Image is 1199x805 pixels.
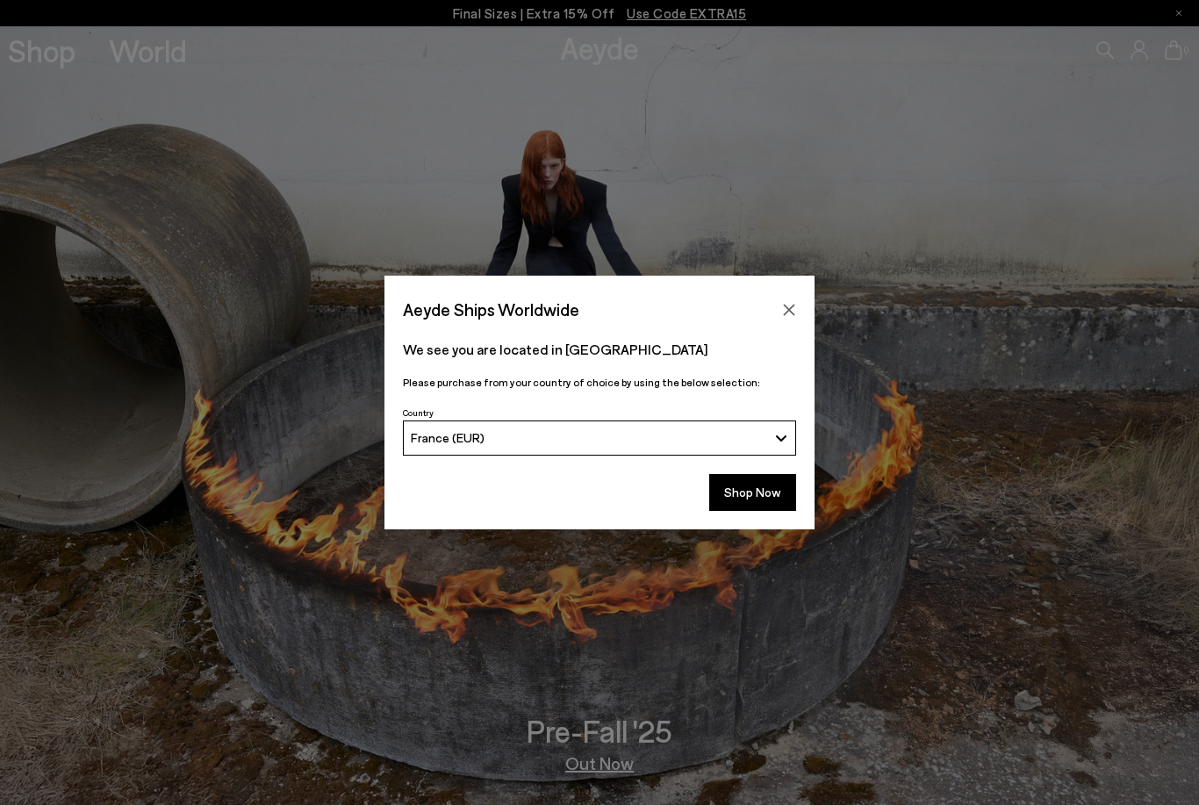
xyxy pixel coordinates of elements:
[709,474,796,511] button: Shop Now
[403,339,796,360] p: We see you are located in [GEOGRAPHIC_DATA]
[411,430,485,445] span: France (EUR)
[776,297,802,323] button: Close
[403,374,796,391] p: Please purchase from your country of choice by using the below selection:
[403,294,579,325] span: Aeyde Ships Worldwide
[403,407,434,418] span: Country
